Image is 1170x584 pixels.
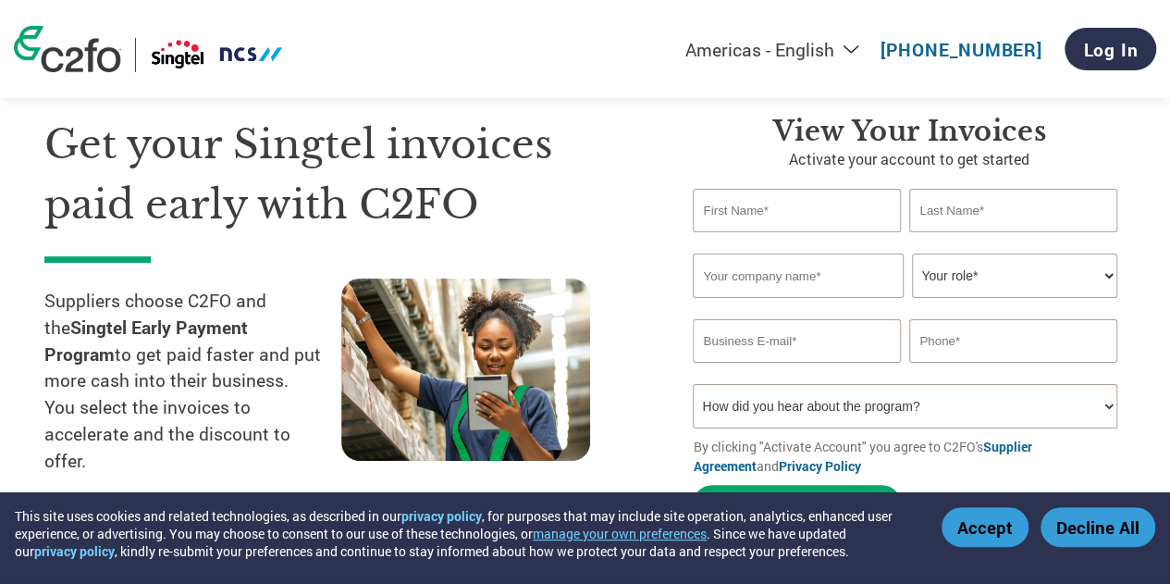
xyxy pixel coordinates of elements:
div: Invalid company name or company name is too long [693,300,1116,312]
select: Title/Role [912,254,1116,298]
button: Accept [942,507,1028,547]
div: Inavlid Phone Number [909,365,1116,377]
p: Suppliers choose C2FO and the to get paid faster and put more cash into their business. You selec... [44,288,341,475]
button: manage your own preferences [533,525,707,542]
img: supply chain worker [341,279,590,461]
img: c2fo logo [14,26,121,72]
a: privacy policy [401,507,482,525]
a: [PHONE_NUMBER] [881,38,1042,61]
a: Privacy Policy [778,457,860,475]
input: Your company name* [693,254,903,298]
div: This site uses cookies and related technologies, as described in our , for purposes that may incl... [15,507,915,560]
input: Last Name* [909,189,1116,232]
img: Singtel [150,38,284,72]
a: Supplier Agreement [693,438,1031,475]
input: First Name* [693,189,900,232]
div: Inavlid Email Address [693,365,900,377]
h1: Get your Singtel invoices paid early with C2FO [44,115,637,234]
div: Invalid first name or first name is too long [693,234,900,246]
p: By clicking "Activate Account" you agree to C2FO's and [693,437,1126,476]
h3: View Your Invoices [693,115,1126,148]
button: Decline All [1041,507,1155,547]
input: Invalid Email format [693,319,900,363]
div: Invalid last name or last name is too long [909,234,1116,246]
button: Activate Account [693,485,901,523]
a: Log In [1065,28,1156,70]
p: Activate your account to get started [693,148,1126,170]
a: privacy policy [34,542,115,560]
input: Phone* [909,319,1116,363]
strong: Singtel Early Payment Program [44,316,248,366]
